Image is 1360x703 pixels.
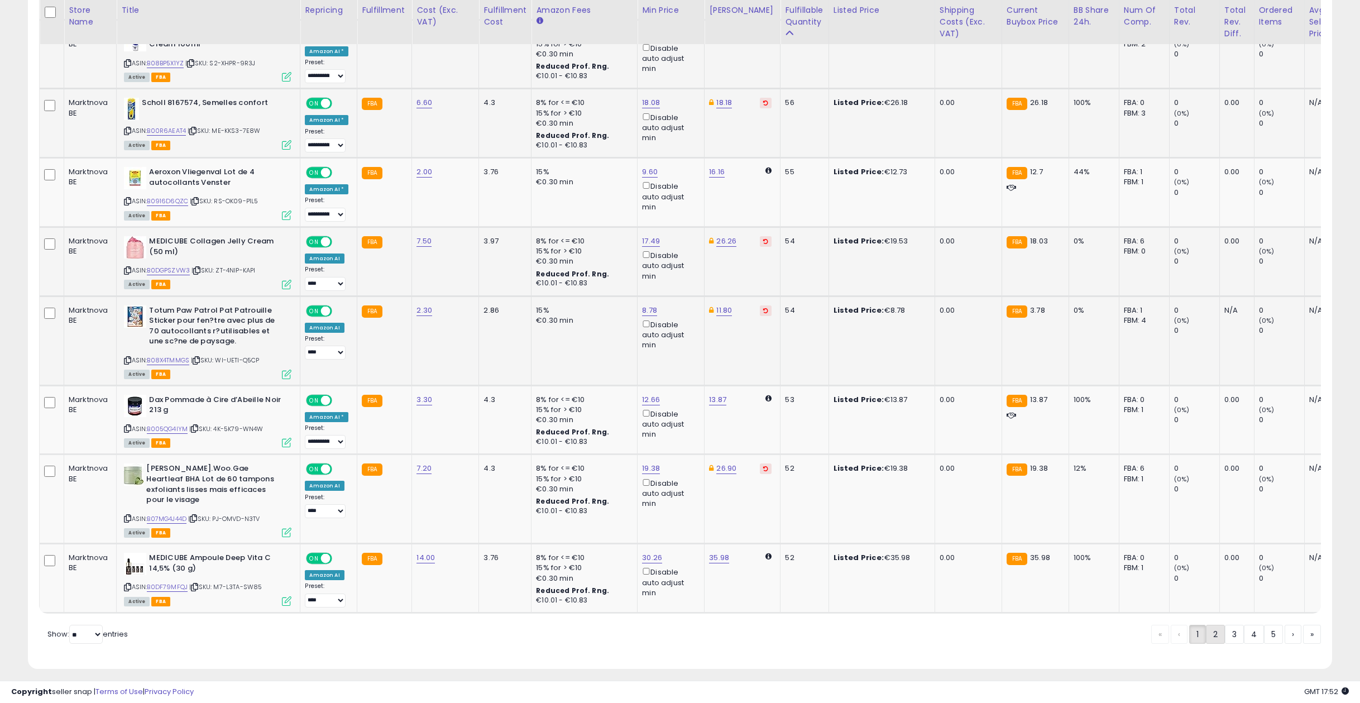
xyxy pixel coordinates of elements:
span: OFF [331,395,348,405]
i: Revert to store-level Dynamic Max Price [763,100,768,106]
small: FBA [362,167,382,179]
div: N/A [1309,395,1346,405]
span: | SKU: PJ-OMVD-N3TV [188,514,260,523]
div: ASIN: [124,395,291,447]
b: Listed Price: [834,236,884,246]
small: FBA [1007,167,1027,179]
span: FBA [151,280,170,289]
div: 15% [536,167,629,177]
div: 0 [1174,395,1219,405]
div: 0.00 [940,236,993,246]
a: 2.00 [416,166,432,178]
div: 15% for > €10 [536,108,629,118]
div: ASIN: [124,463,291,536]
div: Disable auto adjust min [642,408,696,440]
div: Disable auto adjust min [642,477,696,509]
div: 0.00 [940,395,993,405]
span: ON [308,237,322,247]
div: Disable auto adjust min [642,249,696,281]
span: ON [308,168,322,178]
a: B005QG4IYM [147,424,188,434]
div: FBM: 4 [1124,315,1161,326]
div: Shipping Costs (Exc. VAT) [940,4,997,40]
div: 0 [1174,415,1219,425]
b: Dax Pommade à Cire d’Abeille Noir 213 g [149,395,285,418]
div: €0.30 min [536,315,629,326]
div: 0 [1259,188,1304,198]
small: FBA [362,98,382,110]
div: Listed Price [834,4,930,16]
span: All listings currently available for purchase on Amazon [124,73,150,82]
div: FBA: 0 [1124,395,1161,405]
a: 19.38 [642,463,660,474]
div: €26.18 [834,98,926,108]
a: 6.60 [416,97,432,108]
div: Marktnova BE [69,167,108,187]
a: 9.60 [642,166,658,178]
div: Preset: [305,59,348,84]
div: Disable auto adjust min [642,42,696,74]
div: 8% for <= €10 [536,98,629,108]
div: Amazon AI * [305,412,348,422]
span: FBA [151,528,170,538]
div: 0.00 [1224,167,1246,177]
b: Reduced Prof. Rng. [536,427,609,437]
div: 0% [1074,305,1110,315]
a: B0916D6QZC [147,197,188,206]
div: Preset: [305,197,348,222]
div: 0.00 [940,553,993,563]
div: €19.53 [834,236,926,246]
div: Disable auto adjust min [642,111,696,144]
a: Terms of Use [95,686,143,697]
div: 56 [785,98,820,108]
span: ON [308,395,322,405]
span: ON [308,99,322,108]
div: Total Rev. Diff. [1224,4,1249,40]
div: Repricing [305,4,352,16]
span: FBA [151,211,170,221]
div: 53 [785,395,820,405]
div: Preset: [305,266,348,291]
div: 12% [1074,463,1110,474]
div: 0.00 [1224,395,1246,405]
div: ASIN: [124,167,291,219]
div: Avg Selling Price [1309,4,1350,40]
a: B00R6AEAT4 [147,126,186,136]
div: Marktnova BE [69,553,108,573]
div: €8.78 [834,305,926,315]
div: Disable auto adjust min [642,318,696,351]
b: Reduced Prof. Rng. [536,496,609,506]
div: Amazon AI * [305,46,348,56]
div: FBA: 1 [1124,167,1161,177]
div: 3.76 [483,167,523,177]
b: [PERSON_NAME].Woo.Gae Heartleaf BHA Lot de 60 tampons exfoliants lisses mais efficaces pour le vi... [146,463,282,508]
div: Preset: [305,424,348,449]
span: OFF [331,99,348,108]
a: 26.26 [716,236,736,247]
small: FBA [1007,463,1027,476]
a: B0DF79MFQJ [147,582,188,592]
div: Num of Comp. [1124,4,1165,28]
div: 0 [1259,484,1304,494]
div: 100% [1074,395,1110,405]
span: FBA [151,370,170,379]
i: This overrides the store level Dynamic Max Price for this listing [709,307,713,314]
div: 0.00 [1224,98,1246,108]
div: €0.30 min [536,415,629,425]
small: (0%) [1174,405,1190,414]
b: Reduced Prof. Rng. [536,131,609,140]
span: OFF [331,306,348,315]
div: ASIN: [124,29,291,81]
div: Ordered Items [1259,4,1300,28]
small: (0%) [1174,316,1190,325]
div: 0 [1174,236,1219,246]
div: N/A [1309,98,1346,108]
small: FBA [362,463,382,476]
b: Aeroxon Vliegenval Lot de 4 autocollants Venster [149,167,285,190]
div: 44% [1074,167,1110,177]
div: FBM: 1 [1124,474,1161,484]
small: FBA [1007,305,1027,318]
span: | SKU: WI-UETI-Q5CP [191,356,259,365]
div: Marktnova BE [69,305,108,326]
a: 4 [1244,625,1264,644]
